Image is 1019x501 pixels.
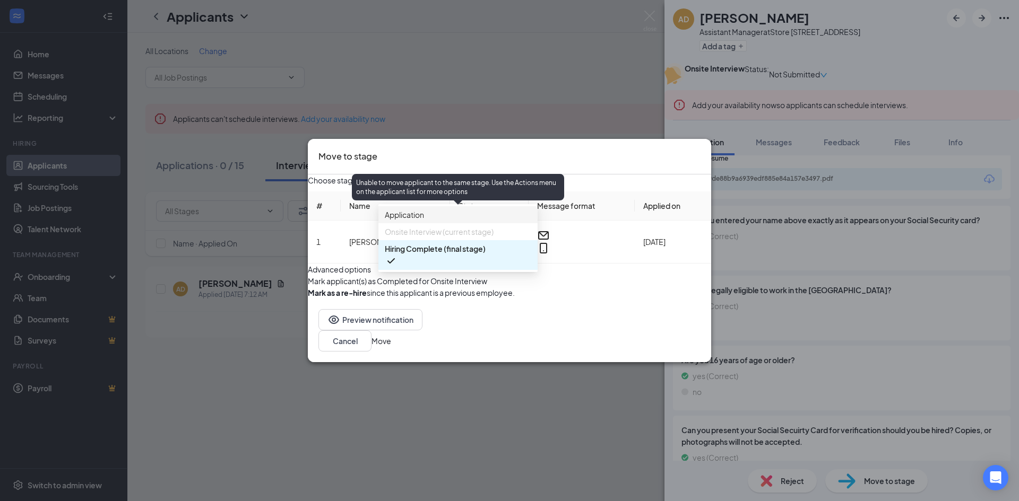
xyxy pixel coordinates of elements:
[537,229,550,242] svg: Email
[318,150,377,163] h3: Move to stage
[308,275,487,287] span: Mark applicant(s) as Completed for Onsite Interview
[385,243,486,254] span: Hiring Complete (final stage)
[308,287,515,298] div: since this applicant is a previous employee.
[316,237,321,247] span: 1
[327,313,340,326] svg: Eye
[983,465,1008,490] div: Open Intercom Messenger
[308,263,711,275] div: Advanced options
[385,226,494,238] span: Onsite Interview (current stage)
[318,309,422,330] button: EyePreview notification
[352,174,564,200] div: Unable to move applicant to the same stage. Use the Actions menu on the applicant list for more o...
[635,191,711,221] th: Applied on
[318,330,372,351] button: Cancel
[372,335,391,347] button: Move
[385,254,398,267] svg: Checkmark
[635,221,711,263] td: [DATE]
[308,174,359,191] span: Choose stage:
[537,242,550,254] svg: MobileSms
[529,191,635,221] th: Message format
[341,221,450,263] td: [PERSON_NAME]
[341,191,450,221] th: Name
[308,288,367,297] b: Mark as a re-hire
[308,191,341,221] th: #
[385,209,424,221] span: Application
